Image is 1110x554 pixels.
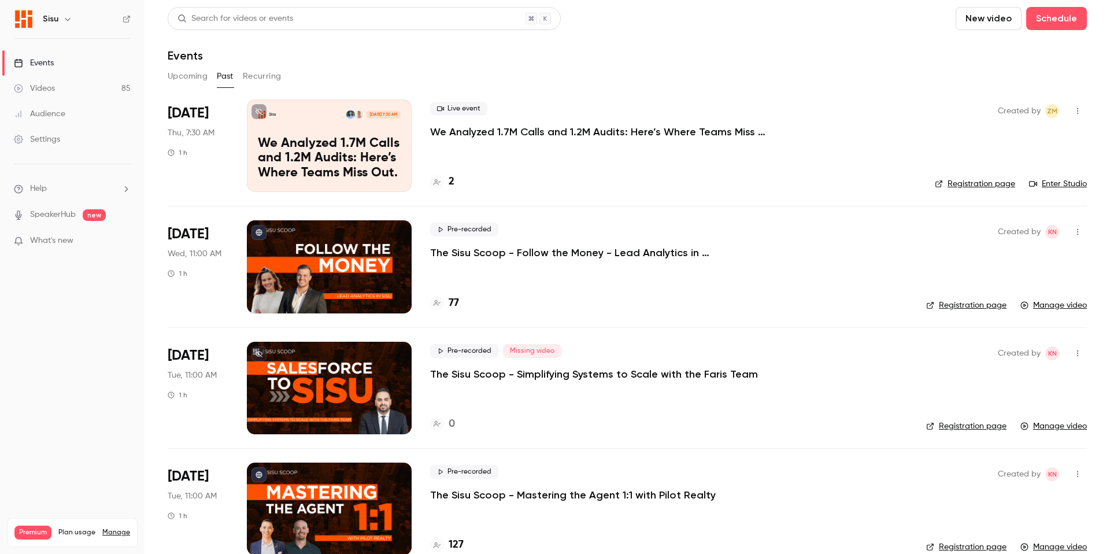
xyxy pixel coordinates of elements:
[355,110,363,119] img: Zac Muir
[503,344,561,358] span: Missing video
[168,220,228,313] div: Aug 13 Wed, 11:00 AM (America/Denver)
[168,370,217,381] span: Tue, 11:00 AM
[449,174,454,190] h4: 2
[30,183,47,195] span: Help
[168,342,228,434] div: Aug 12 Tue, 11:00 AM (America/Denver)
[14,526,51,540] span: Premium
[1029,178,1087,190] a: Enter Studio
[366,110,400,119] span: [DATE] 7:30 AM
[168,390,187,400] div: 1 h
[998,346,1041,360] span: Created by
[217,67,234,86] button: Past
[1048,346,1057,360] span: KN
[168,490,217,502] span: Tue, 11:00 AM
[998,225,1041,239] span: Created by
[168,467,209,486] span: [DATE]
[1048,467,1057,481] span: KN
[1020,300,1087,311] a: Manage video
[168,99,228,192] div: Sep 11 Thu, 7:30 AM (America/Denver)
[1045,346,1059,360] span: Kaela Nichol
[168,248,221,260] span: Wed, 11:00 AM
[168,346,209,365] span: [DATE]
[430,537,464,553] a: 127
[998,104,1041,118] span: Created by
[430,488,716,502] a: The Sisu Scoop - Mastering the Agent 1:1 with Pilot Realty
[430,367,758,381] a: The Sisu Scoop - Simplifying Systems to Scale with the Faris Team
[430,102,487,116] span: Live event
[168,225,209,243] span: [DATE]
[43,13,58,25] h6: Sisu
[243,67,282,86] button: Recurring
[449,537,464,553] h4: 127
[935,178,1015,190] a: Registration page
[1047,104,1057,118] span: ZM
[58,528,95,537] span: Plan usage
[1026,7,1087,30] button: Schedule
[102,528,130,537] a: Manage
[1045,225,1059,239] span: Kaela Nichol
[14,108,65,120] div: Audience
[1048,225,1057,239] span: KN
[926,420,1007,432] a: Registration page
[247,99,412,192] a: We Analyzed 1.7M Calls and 1.2M Audits: Here’s Where Teams Miss Out.SisuZac MuirJustin Benson[DAT...
[1020,420,1087,432] a: Manage video
[177,13,293,25] div: Search for videos or events
[168,127,214,139] span: Thu, 7:30 AM
[430,223,498,237] span: Pre-recorded
[117,236,131,246] iframe: Noticeable Trigger
[1045,467,1059,481] span: Kaela Nichol
[998,467,1041,481] span: Created by
[14,83,55,94] div: Videos
[346,110,354,119] img: Justin Benson
[269,112,276,117] p: Sisu
[430,416,455,432] a: 0
[168,269,187,278] div: 1 h
[430,344,498,358] span: Pre-recorded
[430,125,777,139] a: We Analyzed 1.7M Calls and 1.2M Audits: Here’s Where Teams Miss Out.
[30,209,76,221] a: SpeakerHub
[168,49,203,62] h1: Events
[168,104,209,123] span: [DATE]
[168,511,187,520] div: 1 h
[14,183,131,195] li: help-dropdown-opener
[430,296,459,311] a: 77
[83,209,106,221] span: new
[926,300,1007,311] a: Registration page
[926,541,1007,553] a: Registration page
[449,296,459,311] h4: 77
[449,416,455,432] h4: 0
[258,136,401,181] p: We Analyzed 1.7M Calls and 1.2M Audits: Here’s Where Teams Miss Out.
[168,148,187,157] div: 1 h
[14,134,60,145] div: Settings
[30,235,73,247] span: What's new
[1045,104,1059,118] span: Zac Muir
[168,67,208,86] button: Upcoming
[1020,541,1087,553] a: Manage video
[430,246,777,260] a: The Sisu Scoop - Follow the Money - Lead Analytics in [GEOGRAPHIC_DATA]
[14,10,33,28] img: Sisu
[14,57,54,69] div: Events
[430,174,454,190] a: 2
[430,465,498,479] span: Pre-recorded
[956,7,1022,30] button: New video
